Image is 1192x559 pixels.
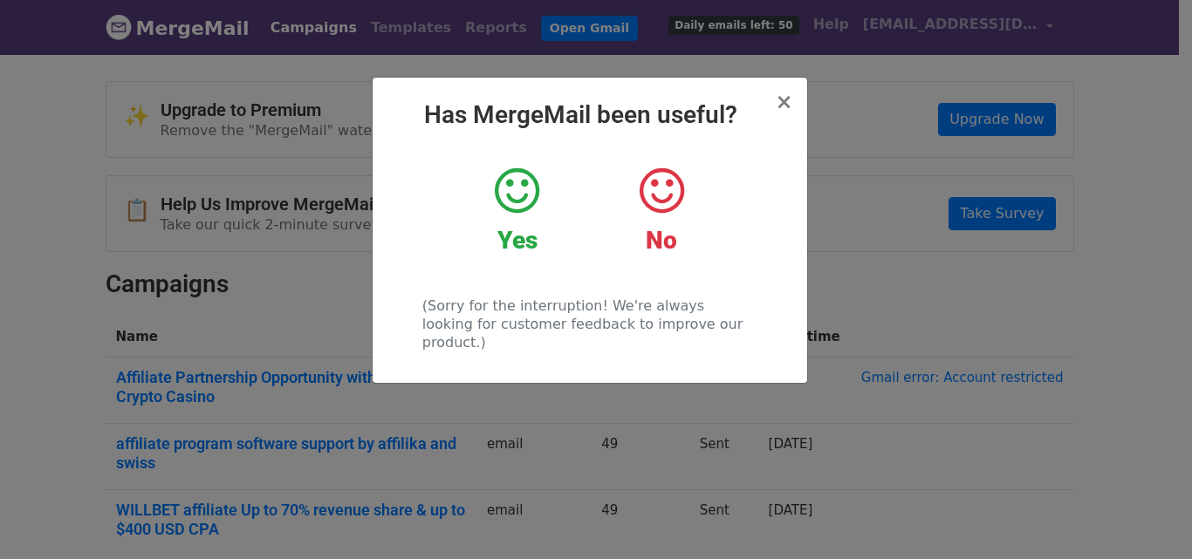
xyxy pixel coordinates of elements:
span: × [775,90,792,114]
button: Close [775,92,792,112]
p: (Sorry for the interruption! We're always looking for customer feedback to improve our product.) [422,297,757,351]
strong: No [646,226,677,255]
a: Yes [458,165,576,256]
strong: Yes [497,226,538,255]
a: No [602,165,720,256]
h2: Has MergeMail been useful? [387,100,793,130]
